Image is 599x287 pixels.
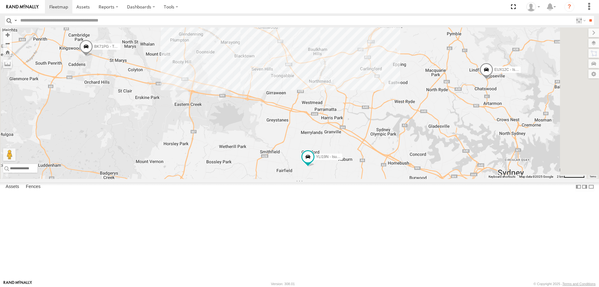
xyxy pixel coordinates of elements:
[533,282,596,286] div: © Copyright 2025 -
[94,44,134,49] span: BK71PG - Toyota Hiace
[564,2,574,12] i: ?
[3,148,16,161] button: Drag Pegman onto the map to open Street View
[489,175,515,179] button: Keyboard shortcuts
[573,16,587,25] label: Search Filter Options
[6,5,39,9] img: rand-logo.svg
[590,176,596,178] a: Terms (opens in new tab)
[2,182,22,191] label: Assets
[519,175,553,178] span: Map data ©2025 Google
[557,175,564,178] span: 2 km
[555,175,587,179] button: Map Scale: 2 km per 63 pixels
[23,182,44,191] label: Fences
[3,39,12,48] button: Zoom out
[588,182,594,191] label: Hide Summary Table
[524,2,542,12] div: Tom Tozer
[562,282,596,286] a: Terms and Conditions
[3,59,12,68] label: Measure
[3,281,32,287] a: Visit our Website
[582,182,588,191] label: Dock Summary Table to the Right
[494,67,533,72] span: EUX12C - Isuzu DMAX
[271,282,295,286] div: Version: 308.01
[316,155,353,159] span: YLI19N - Isuzu DMAX
[3,31,12,39] button: Zoom in
[588,70,599,78] label: Map Settings
[575,182,582,191] label: Dock Summary Table to the Left
[13,16,18,25] label: Search Query
[3,48,12,56] button: Zoom Home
